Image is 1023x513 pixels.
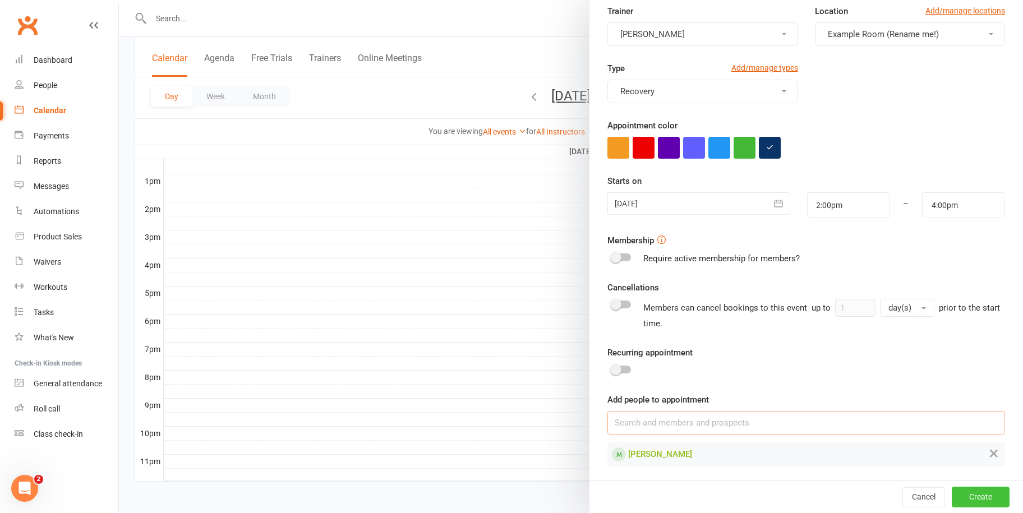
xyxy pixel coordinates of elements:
span: Recovery [620,86,655,96]
div: Roll call [34,404,60,413]
label: Add people to appointment [607,393,709,406]
a: Calendar [15,98,118,123]
a: Add/manage locations [925,4,1005,17]
div: Dashboard [34,56,72,64]
div: Class check-in [34,429,83,438]
span: 2 [34,475,43,484]
button: Recovery [607,80,798,103]
a: Automations [15,199,118,224]
label: Type [607,62,625,75]
span: [PERSON_NAME] [620,29,685,39]
a: People [15,73,118,98]
a: Waivers [15,249,118,275]
iframe: Intercom live chat [11,475,38,502]
a: Messages [15,174,118,199]
a: Product Sales [15,224,118,249]
label: Location [815,4,848,18]
label: Starts on [607,174,642,188]
a: What's New [15,325,118,350]
div: Product Sales [34,232,82,241]
a: Workouts [15,275,118,300]
div: Waivers [34,257,61,266]
button: Cancel [902,487,945,507]
label: Trainer [607,4,633,18]
a: Tasks [15,300,118,325]
button: Remove from Appointment [987,447,1001,461]
a: General attendance kiosk mode [15,371,118,396]
label: Membership [607,234,654,247]
a: Dashboard [15,48,118,73]
div: Automations [34,207,79,216]
label: Appointment color [607,119,678,132]
span: Example Room (Rename me!) [828,29,939,39]
div: What's New [34,333,74,342]
a: Payments [15,123,118,149]
a: Add/manage types [731,62,798,74]
label: Recurring appointment [607,346,693,359]
a: Roll call [15,396,118,422]
span: [PERSON_NAME] [628,449,692,459]
input: Search and members and prospects [607,411,1005,435]
a: Reports [15,149,118,174]
a: Class kiosk mode [15,422,118,447]
button: Example Room (Rename me!) [815,22,1005,46]
span: day(s) [888,303,911,313]
div: Tasks [34,308,54,317]
button: [PERSON_NAME] [607,22,798,46]
div: Member [612,447,626,461]
div: Workouts [34,283,67,292]
div: General attendance [34,379,102,388]
button: Create [952,487,1010,507]
div: Members can cancel bookings to this event [643,299,1005,330]
div: Reports [34,156,61,165]
label: Cancellations [607,281,659,294]
div: People [34,81,57,90]
div: Payments [34,131,69,140]
div: Require active membership for members? [643,252,800,265]
button: day(s) [880,299,934,317]
div: – [890,192,923,218]
div: Calendar [34,106,66,115]
div: Messages [34,182,69,191]
a: Clubworx [13,11,42,39]
div: up to [812,299,934,317]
